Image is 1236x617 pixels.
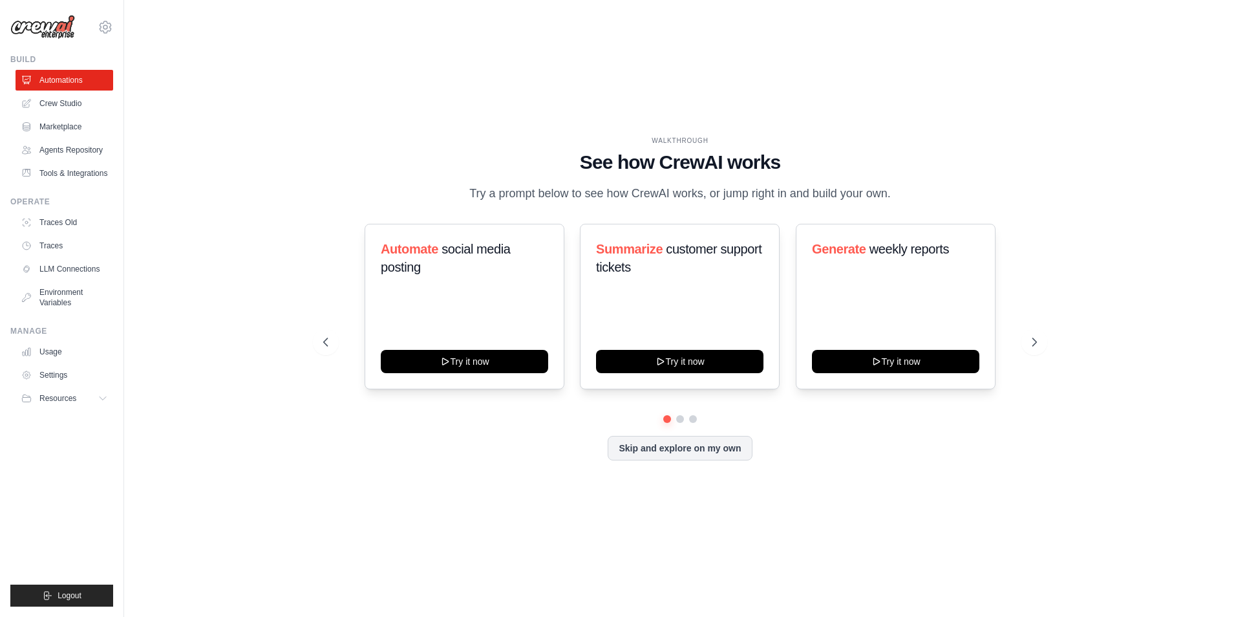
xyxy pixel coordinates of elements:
[323,151,1037,174] h1: See how CrewAI works
[16,235,113,256] a: Traces
[16,212,113,233] a: Traces Old
[10,197,113,207] div: Operate
[10,15,75,39] img: Logo
[39,393,76,404] span: Resources
[58,590,81,601] span: Logout
[463,184,897,203] p: Try a prompt below to see how CrewAI works, or jump right in and build your own.
[10,326,113,336] div: Manage
[10,54,113,65] div: Build
[10,585,113,607] button: Logout
[596,242,762,274] span: customer support tickets
[596,242,663,256] span: Summarize
[869,242,948,256] span: weekly reports
[608,436,752,460] button: Skip and explore on my own
[16,341,113,362] a: Usage
[16,70,113,91] a: Automations
[381,350,548,373] button: Try it now
[812,350,979,373] button: Try it now
[16,163,113,184] a: Tools & Integrations
[16,116,113,137] a: Marketplace
[16,365,113,385] a: Settings
[16,140,113,160] a: Agents Repository
[16,259,113,279] a: LLM Connections
[323,136,1037,146] div: WALKTHROUGH
[381,242,438,256] span: Automate
[16,282,113,313] a: Environment Variables
[1171,555,1236,617] iframe: Chat Widget
[812,242,866,256] span: Generate
[596,350,763,373] button: Try it now
[16,93,113,114] a: Crew Studio
[381,242,511,274] span: social media posting
[16,388,113,409] button: Resources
